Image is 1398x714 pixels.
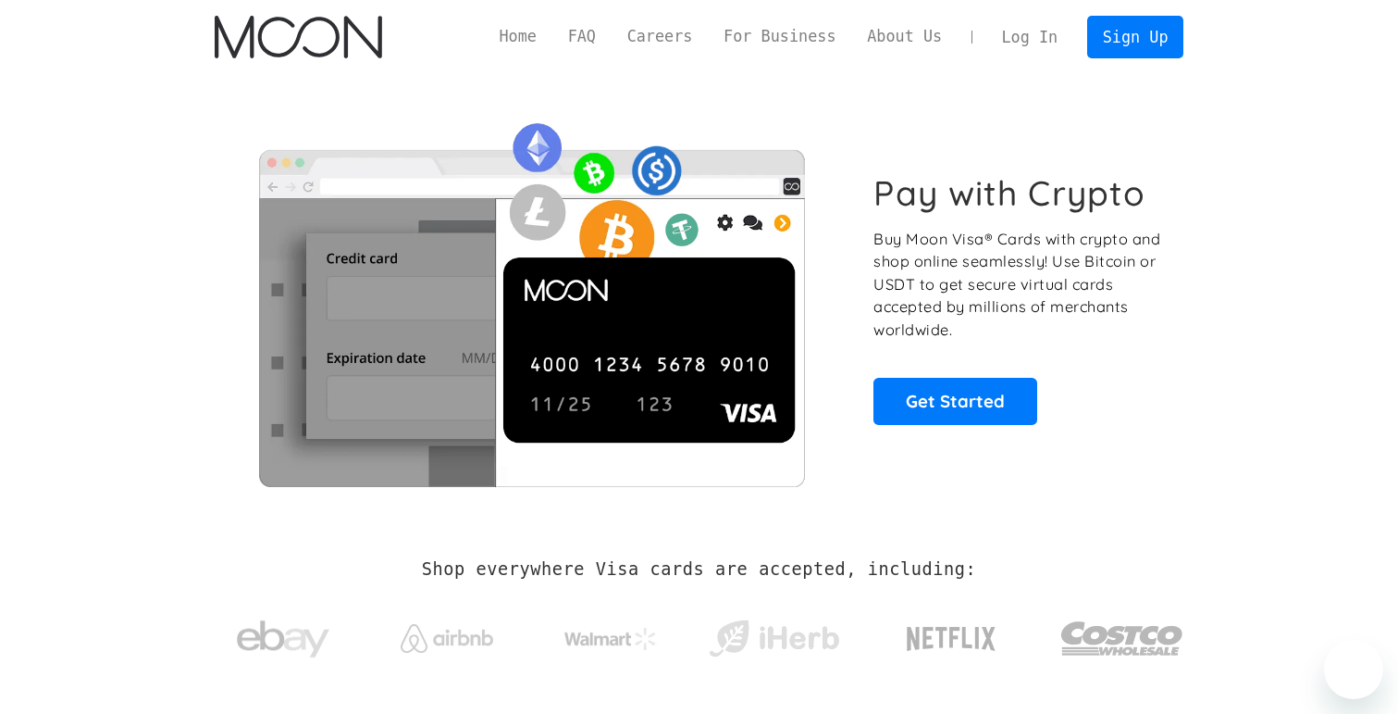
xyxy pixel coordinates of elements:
img: Walmart [564,628,657,650]
a: FAQ [552,25,612,48]
img: Moon Logo [215,16,382,58]
a: Airbnb [377,606,515,662]
a: Sign Up [1087,16,1183,57]
a: Home [484,25,552,48]
a: Get Started [873,378,1037,424]
a: Netflix [869,597,1034,671]
a: Log In [986,17,1073,57]
a: Walmart [541,609,679,659]
h2: Shop everywhere Visa cards are accepted, including: [422,559,976,580]
img: Netflix [905,616,997,662]
a: Careers [612,25,708,48]
a: For Business [708,25,851,48]
h1: Pay with Crypto [873,172,1145,214]
a: About Us [851,25,958,48]
a: iHerb [705,596,843,672]
img: Moon Cards let you spend your crypto anywhere Visa is accepted. [215,110,848,486]
img: Costco [1060,604,1184,673]
img: iHerb [705,615,843,663]
iframe: Bouton de lancement de la fenêtre de messagerie [1324,640,1383,699]
a: ebay [215,592,353,678]
p: Buy Moon Visa® Cards with crypto and shop online seamlessly! Use Bitcoin or USDT to get secure vi... [873,228,1163,342]
img: ebay [237,610,329,669]
a: Costco [1060,585,1184,683]
a: home [215,16,382,58]
img: Airbnb [401,624,493,653]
